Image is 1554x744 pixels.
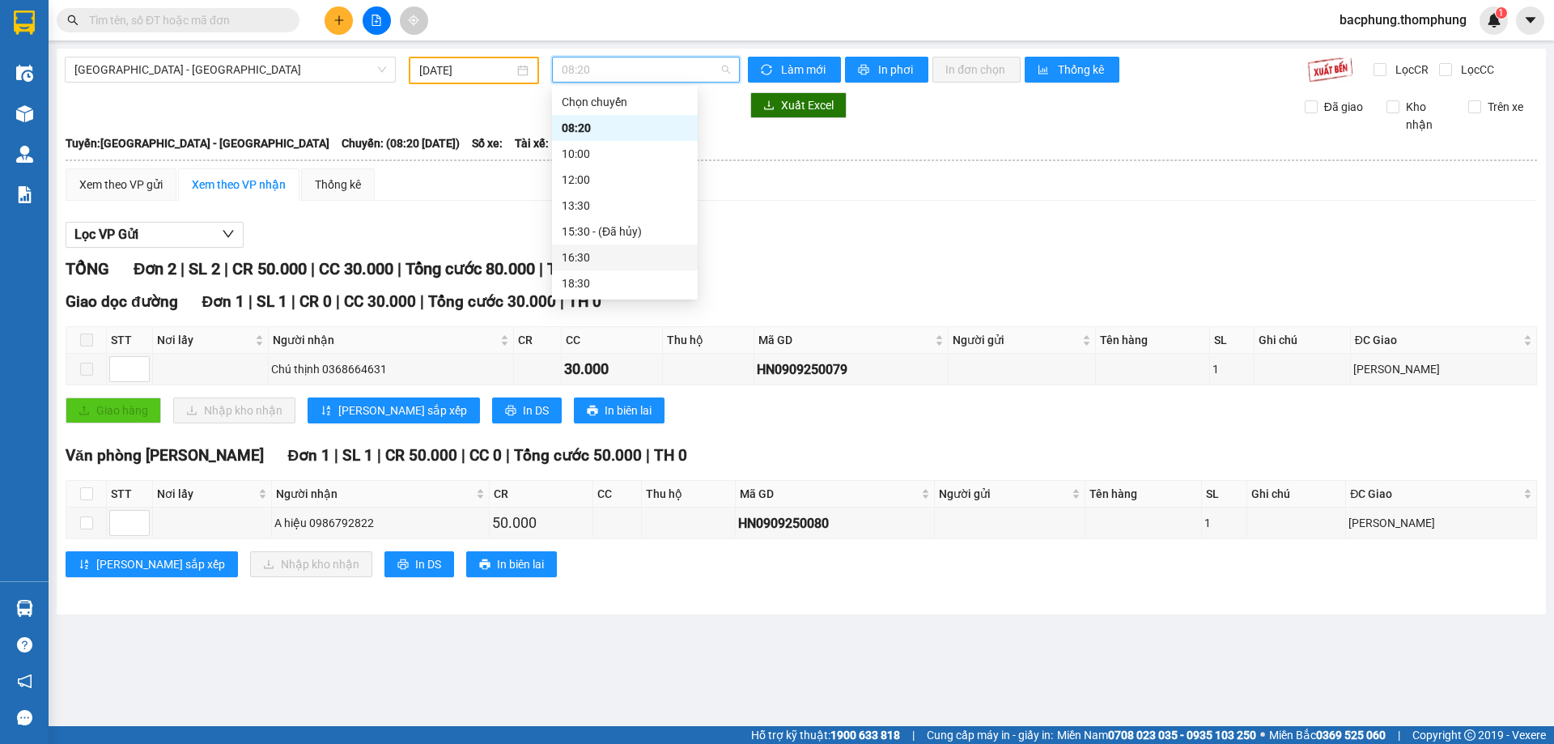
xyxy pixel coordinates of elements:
[1307,57,1353,83] img: 9k=
[16,105,33,122] img: warehouse-icon
[1210,327,1255,354] th: SL
[291,292,295,311] span: |
[748,57,841,83] button: syncLàm mới
[461,446,465,465] span: |
[271,360,511,378] div: Chú thịnh 0368664631
[66,292,178,311] span: Giao dọc đường
[1348,514,1534,532] div: [PERSON_NAME]
[492,398,562,423] button: printerIn DS
[562,57,730,82] span: 08:20
[377,446,381,465] span: |
[400,6,428,35] button: aim
[781,96,834,114] span: Xuất Excel
[562,249,688,266] div: 16:30
[605,402,652,419] span: In biên lai
[497,555,544,573] span: In biên lai
[646,446,650,465] span: |
[1085,481,1203,508] th: Tên hàng
[490,481,593,508] th: CR
[1399,98,1456,134] span: Kho nhận
[472,134,503,152] span: Số xe:
[562,274,688,292] div: 18:30
[781,61,828,79] span: Làm mới
[562,197,688,215] div: 13:30
[420,292,424,311] span: |
[1247,481,1346,508] th: Ghi chú
[1269,726,1386,744] span: Miền Bắc
[562,93,688,111] div: Chọn chuyến
[479,559,490,572] span: printer
[192,176,286,193] div: Xem theo VP nhận
[333,15,345,26] span: plus
[469,446,502,465] span: CC 0
[96,555,225,573] span: [PERSON_NAME] sắp xếp
[408,15,419,26] span: aim
[385,446,457,465] span: CR 50.000
[1202,481,1247,508] th: SL
[397,259,401,278] span: |
[315,176,361,193] div: Thống kê
[134,259,176,278] span: Đơn 2
[288,446,331,465] span: Đơn 1
[1057,726,1256,744] span: Miền Nam
[654,446,687,465] span: TH 0
[342,446,373,465] span: SL 1
[927,726,1053,744] span: Cung cấp máy in - giấy in:
[1108,729,1256,742] strong: 0708 023 035 - 0935 103 250
[1327,10,1480,30] span: bacphung.thomphung
[932,57,1021,83] button: In đơn chọn
[232,259,307,278] span: CR 50.000
[878,61,915,79] span: In phơi
[325,6,353,35] button: plus
[757,359,945,380] div: HN0909250079
[107,481,153,508] th: STT
[173,398,295,423] button: downloadNhập kho nhận
[344,292,416,311] span: CC 30.000
[16,65,33,82] img: warehouse-icon
[514,446,642,465] span: Tổng cước 50.000
[492,512,590,534] div: 50.000
[16,146,33,163] img: warehouse-icon
[845,57,928,83] button: printerIn phơi
[738,513,932,534] div: HN0909250080
[202,292,245,311] span: Đơn 1
[338,402,467,419] span: [PERSON_NAME] sắp xếp
[761,64,775,77] span: sync
[740,485,918,503] span: Mã GD
[397,559,409,572] span: printer
[642,481,736,508] th: Thu hộ
[1523,13,1538,28] span: caret-down
[547,259,581,278] span: TH 0
[66,446,264,465] span: Văn phòng [PERSON_NAME]
[514,327,562,354] th: CR
[1255,327,1351,354] th: Ghi chú
[939,485,1068,503] span: Người gửi
[222,227,235,240] span: down
[763,100,775,113] span: download
[336,292,340,311] span: |
[1204,514,1244,532] div: 1
[574,398,664,423] button: printerIn biên lai
[107,327,153,354] th: STT
[257,292,287,311] span: SL 1
[754,354,949,385] td: HN0909250079
[912,726,915,744] span: |
[663,327,754,354] th: Thu hộ
[14,11,35,35] img: logo-vxr
[17,710,32,725] span: message
[308,398,480,423] button: sort-ascending[PERSON_NAME] sắp xếp
[79,176,163,193] div: Xem theo VP gửi
[1487,13,1501,28] img: icon-new-feature
[319,259,393,278] span: CC 30.000
[858,64,872,77] span: printer
[1389,61,1431,79] span: Lọc CR
[505,405,516,418] span: printer
[1025,57,1119,83] button: bar-chartThống kê
[1498,7,1504,19] span: 1
[321,405,332,418] span: sort-ascending
[16,186,33,203] img: solution-icon
[157,485,255,503] span: Nơi lấy
[66,398,161,423] button: uploadGiao hàng
[953,331,1079,349] span: Người gửi
[1318,98,1369,116] span: Đã giao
